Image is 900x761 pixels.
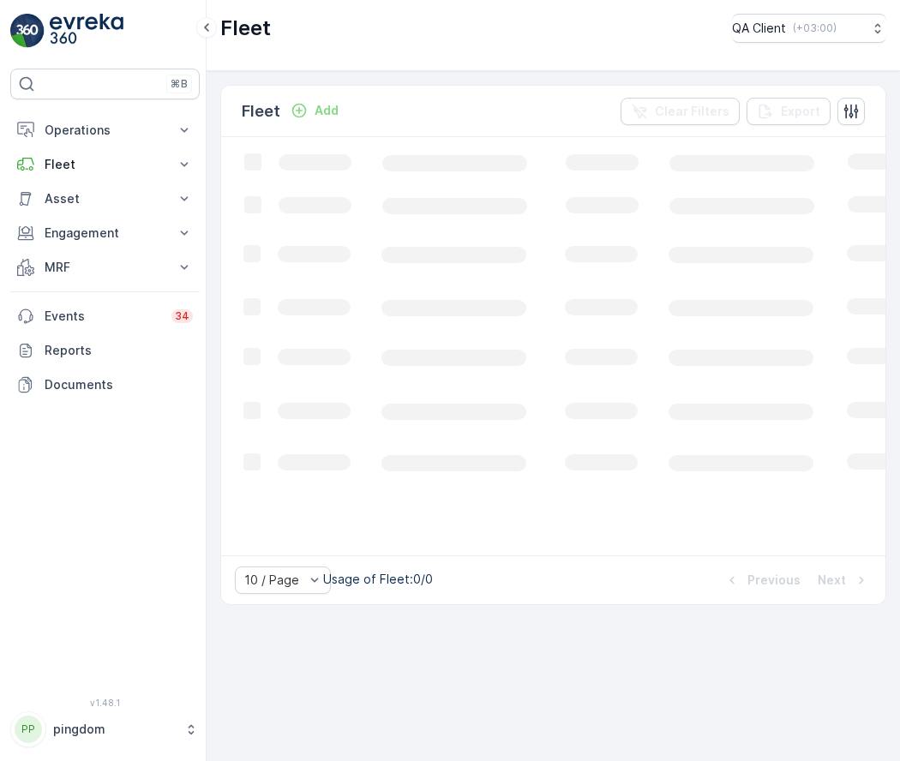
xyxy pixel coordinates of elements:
[818,572,846,589] p: Next
[10,250,200,285] button: MRF
[781,103,820,120] p: Export
[175,309,189,323] p: 34
[45,342,193,359] p: Reports
[50,14,123,48] img: logo_light-DOdMpM7g.png
[722,570,802,590] button: Previous
[10,299,200,333] a: Events34
[10,14,45,48] img: logo
[45,122,165,139] p: Operations
[10,147,200,182] button: Fleet
[10,113,200,147] button: Operations
[323,571,433,588] p: Usage of Fleet : 0/0
[45,376,193,393] p: Documents
[732,20,786,37] p: QA Client
[220,15,271,42] p: Fleet
[242,99,280,123] p: Fleet
[45,225,165,242] p: Engagement
[10,182,200,216] button: Asset
[10,698,200,708] span: v 1.48.1
[732,14,886,43] button: QA Client(+03:00)
[53,721,176,738] p: pingdom
[10,216,200,250] button: Engagement
[793,21,837,35] p: ( +03:00 )
[10,333,200,368] a: Reports
[655,103,729,120] p: Clear Filters
[171,77,188,91] p: ⌘B
[315,102,339,119] p: Add
[45,156,165,173] p: Fleet
[45,308,161,325] p: Events
[10,711,200,747] button: PPpingdom
[45,259,165,276] p: MRF
[621,98,740,125] button: Clear Filters
[747,98,831,125] button: Export
[284,100,345,121] button: Add
[10,368,200,402] a: Documents
[747,572,801,589] p: Previous
[816,570,872,590] button: Next
[45,190,165,207] p: Asset
[15,716,42,743] div: PP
